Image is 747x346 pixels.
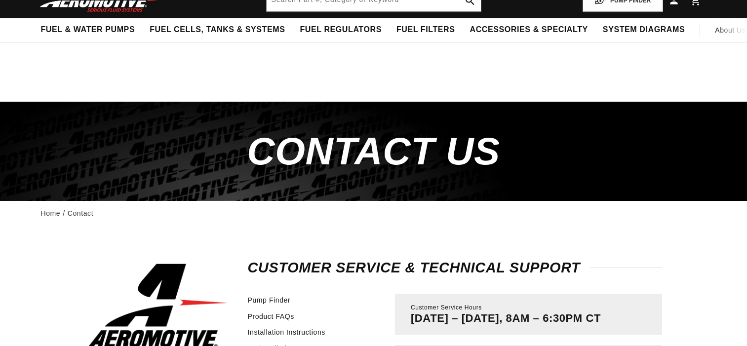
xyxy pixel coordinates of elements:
summary: Fuel & Water Pumps [34,18,143,41]
span: Fuel Cells, Tanks & Systems [150,25,285,35]
span: CONTACt us [247,129,500,173]
span: Fuel & Water Pumps [41,25,135,35]
nav: breadcrumbs [41,208,707,219]
a: Installation Instructions [248,327,325,338]
summary: System Diagrams [595,18,692,41]
a: Pump Finder [248,295,291,306]
summary: Fuel Regulators [292,18,389,41]
a: Contact [68,208,93,219]
a: Product FAQs [248,311,294,322]
span: System Diagrams [603,25,685,35]
summary: Fuel Filters [389,18,463,41]
span: About Us [715,26,746,34]
span: Accessories & Specialty [470,25,588,35]
span: Fuel Regulators [300,25,381,35]
span: Fuel Filters [396,25,455,35]
a: Home [41,208,61,219]
summary: Accessories & Specialty [463,18,595,41]
summary: Fuel Cells, Tanks & Systems [142,18,292,41]
p: [DATE] – [DATE], 8AM – 6:30PM CT [411,312,601,325]
h2: Customer Service & Technical Support [248,262,662,274]
span: Customer Service Hours [411,304,482,312]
